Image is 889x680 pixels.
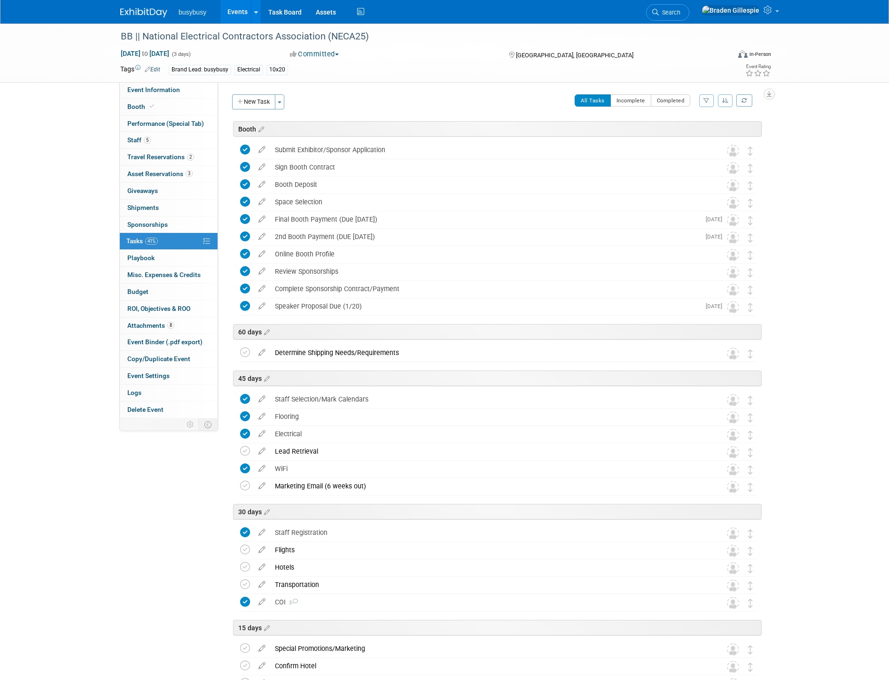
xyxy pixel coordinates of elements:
i: Move task [748,547,753,556]
span: Delete Event [127,406,164,413]
span: Sponsorships [127,221,168,228]
div: 2nd Booth Payment (DUE [DATE]) [270,229,700,245]
i: Move task [748,431,753,440]
img: Unassigned [727,284,739,296]
div: In-Person [749,51,771,58]
a: Edit [145,66,160,73]
img: Unassigned [727,145,739,157]
span: ROI, Objectives & ROO [127,305,190,312]
span: Search [659,9,680,16]
i: Move task [748,349,753,358]
span: [DATE] [706,233,727,240]
i: Move task [748,483,753,492]
i: Move task [748,645,753,654]
span: [DATE] [706,216,727,223]
img: ExhibitDay [120,8,167,17]
a: Tasks41% [120,233,218,249]
a: Booth [120,99,218,115]
a: edit [254,482,270,490]
img: Unassigned [727,266,739,278]
div: Confirm Hotel [270,658,708,674]
span: Attachments [127,322,174,329]
a: edit [254,215,270,224]
a: Event Information [120,82,218,98]
div: Event Format [674,49,771,63]
button: New Task [232,94,275,109]
a: edit [254,198,270,206]
div: Transportation [270,577,708,593]
a: Edit sections [262,327,270,336]
a: edit [254,580,270,589]
i: Move task [748,199,753,208]
a: Edit sections [262,623,270,632]
div: Staff Registration [270,525,708,541]
span: Misc. Expenses & Credits [127,271,201,278]
span: Staff [127,136,151,144]
i: Move task [748,233,753,242]
a: Asset Reservations3 [120,166,218,182]
div: Final Booth Payment (Due [DATE]) [270,211,700,227]
div: 45 days [233,371,762,386]
img: Unassigned [727,214,739,226]
a: edit [254,563,270,572]
img: Format-Inperson.png [738,50,748,58]
img: Unassigned [727,643,739,656]
i: Move task [748,599,753,608]
div: Event Rating [745,64,771,69]
div: Brand Lead: busybusy [169,65,231,75]
span: Event Binder (.pdf export) [127,338,203,346]
i: Move task [748,529,753,538]
i: Move task [748,465,753,474]
span: Event Settings [127,372,170,379]
i: Move task [748,448,753,457]
a: edit [254,250,270,258]
div: Lead Retrieval [270,443,708,459]
i: Move task [748,303,753,312]
a: edit [254,302,270,310]
a: Logs [120,385,218,401]
a: edit [254,146,270,154]
a: edit [254,180,270,189]
span: Copy/Duplicate Event [127,355,190,363]
i: Move task [748,251,753,260]
span: 8 [167,322,174,329]
div: Online Booth Profile [270,246,708,262]
a: Event Binder (.pdf export) [120,334,218,350]
img: Unassigned [727,545,739,557]
a: Event Settings [120,368,218,384]
div: Determine Shipping Needs/Requirements [270,345,708,361]
a: Delete Event [120,402,218,418]
a: Edit sections [256,124,264,133]
a: edit [254,447,270,456]
img: Unassigned [727,661,739,673]
button: All Tasks [575,94,611,107]
a: edit [254,412,270,421]
img: Unassigned [727,446,739,458]
i: Move task [748,564,753,573]
span: Logs [127,389,141,396]
i: Move task [748,164,753,173]
div: Review Sponsorships [270,263,708,279]
a: edit [254,598,270,606]
a: edit [254,267,270,276]
img: Unassigned [727,580,739,592]
img: Unassigned [727,348,739,360]
div: COI [270,594,708,610]
img: Unassigned [727,562,739,574]
span: Playbook [127,254,155,262]
a: Search [646,4,689,21]
td: Tags [120,64,160,75]
a: Travel Reservations2 [120,149,218,165]
img: Unassigned [727,527,739,540]
a: Budget [120,284,218,300]
span: [GEOGRAPHIC_DATA], [GEOGRAPHIC_DATA] [516,52,633,59]
span: 3 [186,170,193,177]
td: Toggle Event Tabs [199,418,218,431]
img: Unassigned [727,464,739,476]
div: Sign Booth Contract [270,159,708,175]
div: Hotels [270,559,708,575]
a: Shipments [120,200,218,216]
a: Playbook [120,250,218,266]
div: 10x20 [266,65,288,75]
a: edit [254,395,270,403]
